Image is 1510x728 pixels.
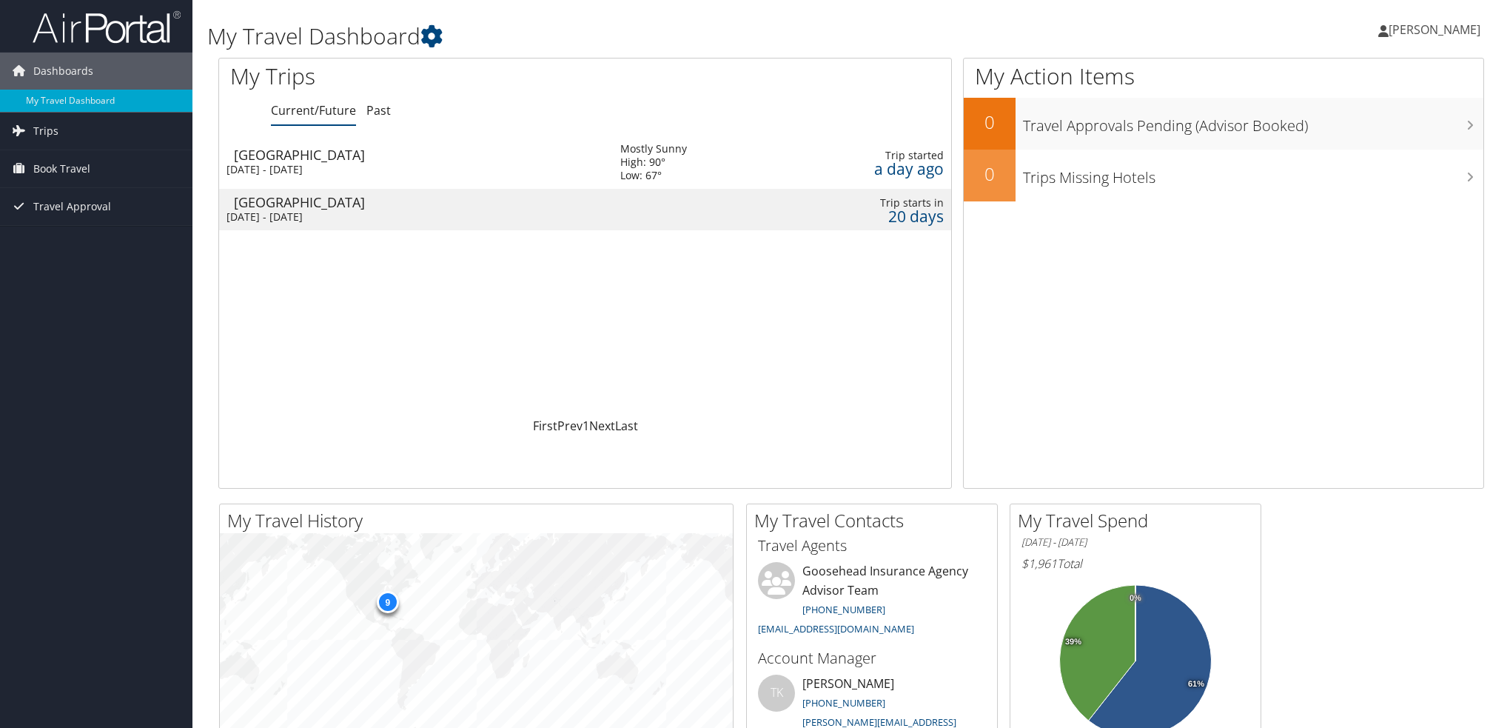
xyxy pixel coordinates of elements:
[226,210,598,224] div: [DATE] - [DATE]
[533,418,557,434] a: First
[33,113,58,150] span: Trips
[234,148,605,161] div: [GEOGRAPHIC_DATA]
[33,150,90,187] span: Book Travel
[226,163,598,176] div: [DATE] - [DATE]
[1018,508,1261,533] h2: My Travel Spend
[1065,638,1081,647] tspan: 39%
[802,603,885,616] a: [PHONE_NUMBER]
[620,142,687,156] div: Mostly Sunny
[1021,535,1249,550] h6: [DATE] - [DATE]
[1389,21,1480,38] span: [PERSON_NAME]
[803,149,944,162] div: Trip started
[583,418,589,434] a: 1
[376,591,398,613] div: 9
[1021,555,1249,572] h6: Total
[964,61,1483,92] h1: My Action Items
[33,53,93,90] span: Dashboards
[234,196,605,209] div: [GEOGRAPHIC_DATA]
[964,110,1016,135] h2: 0
[271,102,356,118] a: Current/Future
[589,418,615,434] a: Next
[1023,160,1483,188] h3: Trips Missing Hotels
[758,675,795,712] div: TK
[803,162,944,176] div: a day ago
[803,196,944,210] div: Trip starts in
[964,150,1483,201] a: 0Trips Missing Hotels
[758,535,986,556] h3: Travel Agents
[33,10,181,44] img: airportal-logo.png
[620,156,687,169] div: High: 90°
[1130,594,1141,603] tspan: 0%
[33,188,111,225] span: Travel Approval
[754,508,997,533] h2: My Travel Contacts
[964,161,1016,187] h2: 0
[207,21,1066,52] h1: My Travel Dashboard
[1023,108,1483,136] h3: Travel Approvals Pending (Advisor Booked)
[758,622,914,635] a: [EMAIL_ADDRESS][DOMAIN_NAME]
[615,418,638,434] a: Last
[620,169,687,182] div: Low: 67°
[230,61,635,92] h1: My Trips
[557,418,583,434] a: Prev
[802,696,885,709] a: [PHONE_NUMBER]
[1188,680,1204,689] tspan: 61%
[227,508,733,533] h2: My Travel History
[366,102,391,118] a: Past
[751,562,993,641] li: Goosehead Insurance Agency Advisor Team
[1021,555,1057,572] span: $1,961
[803,210,944,223] div: 20 days
[1378,7,1495,52] a: [PERSON_NAME]
[758,648,986,669] h3: Account Manager
[964,98,1483,150] a: 0Travel Approvals Pending (Advisor Booked)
